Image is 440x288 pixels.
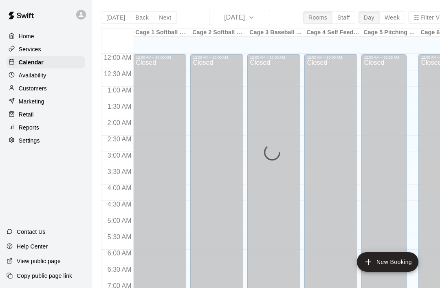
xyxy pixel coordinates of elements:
span: 6:00 AM [106,250,134,257]
span: 3:30 AM [106,168,134,175]
p: Retail [19,110,34,119]
span: 12:30 AM [102,70,134,77]
div: Cage 3 Baseball Machine/Softball Machine [248,29,305,37]
div: 12:00 AM – 10:00 AM [136,55,184,59]
a: Availability [7,69,85,81]
span: 1:00 AM [106,87,134,94]
p: Customers [19,84,47,92]
div: 12:00 AM – 10:00 AM [250,55,298,59]
span: 3:00 AM [106,152,134,159]
a: Home [7,30,85,42]
p: Marketing [19,97,44,106]
p: Services [19,45,41,53]
span: 4:30 AM [106,201,134,208]
span: 2:00 AM [106,119,134,126]
p: Settings [19,136,40,145]
div: 12:00 AM – 10:00 AM [307,55,355,59]
span: 5:30 AM [106,233,134,240]
div: Cage 5 Pitching Lane/Live [362,29,419,37]
div: Cage 1 Softball Machine/Live [134,29,191,37]
a: Settings [7,134,85,147]
span: 12:00 AM [102,54,134,61]
div: Cage 2 Softball Machine/Live [191,29,248,37]
p: Contact Us [17,228,46,236]
p: Home [19,32,34,40]
span: 4:00 AM [106,185,134,191]
a: Customers [7,82,85,95]
p: Help Center [17,242,48,251]
div: 12:00 AM – 10:00 AM [364,55,404,59]
button: add [357,252,418,272]
p: Reports [19,123,39,132]
span: 2:30 AM [106,136,134,143]
div: 12:00 AM – 10:00 AM [193,55,241,59]
span: 6:30 AM [106,266,134,273]
p: View public page [17,257,61,265]
p: Calendar [19,58,44,66]
p: Copy public page link [17,272,72,280]
span: 1:30 AM [106,103,134,110]
a: Reports [7,121,85,134]
a: Retail [7,108,85,121]
a: Services [7,43,85,55]
span: 5:00 AM [106,217,134,224]
p: Availability [19,71,46,79]
a: Calendar [7,56,85,68]
a: Marketing [7,95,85,108]
div: Cage 4 Self Feeder Baseball Machine/Live [305,29,362,37]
